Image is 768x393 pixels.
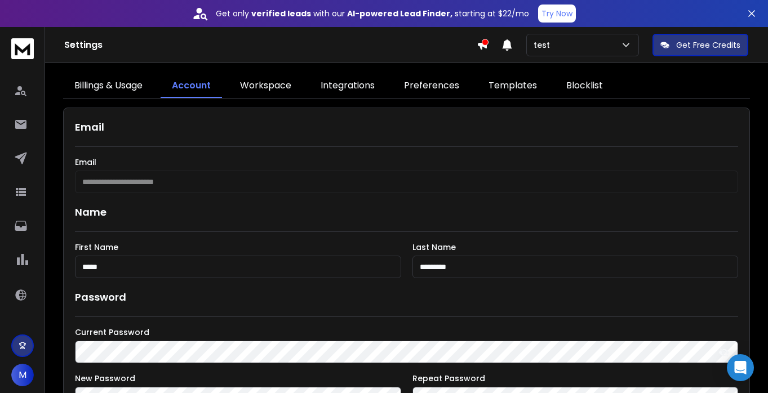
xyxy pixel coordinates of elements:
p: Get Free Credits [676,39,740,51]
label: Current Password [75,328,738,336]
strong: verified leads [251,8,311,19]
label: Email [75,158,738,166]
h1: Email [75,119,738,135]
button: Try Now [538,5,576,23]
label: New Password [75,374,401,382]
a: Blocklist [555,74,614,98]
a: Templates [477,74,548,98]
a: Integrations [309,74,386,98]
p: Get only with our starting at $22/mo [216,8,529,19]
h1: Password [75,289,126,305]
button: M [11,364,34,386]
strong: AI-powered Lead Finder, [347,8,452,19]
a: Workspace [229,74,303,98]
a: Preferences [393,74,470,98]
a: Account [161,74,222,98]
p: test [534,39,554,51]
button: Get Free Credits [652,34,748,56]
img: logo [11,38,34,59]
a: Billings & Usage [63,74,154,98]
label: Repeat Password [412,374,739,382]
h1: Settings [64,38,477,52]
div: Open Intercom Messenger [727,354,754,381]
label: First Name [75,243,401,251]
p: Try Now [541,8,572,19]
label: Last Name [412,243,739,251]
h1: Name [75,204,738,220]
